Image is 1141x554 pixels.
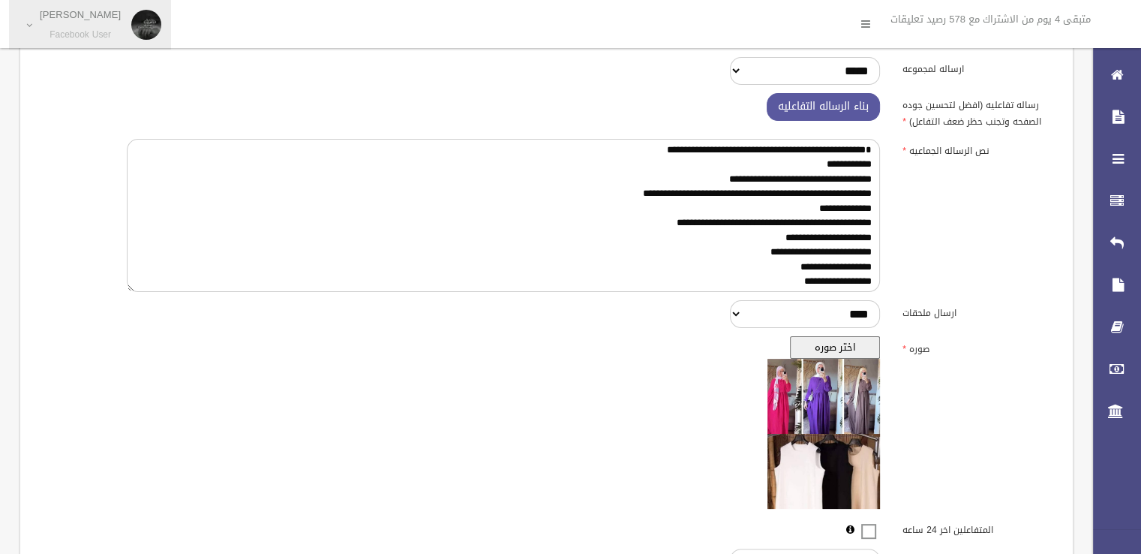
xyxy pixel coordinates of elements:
label: صوره [891,336,1064,357]
label: ارسال ملحقات [891,300,1064,321]
label: المتفاعلين اخر 24 ساعه [891,517,1064,538]
label: نص الرساله الجماعيه [891,139,1064,160]
p: [PERSON_NAME] [40,9,121,20]
img: معاينه الصوره [767,359,880,509]
label: ارساله لمجموعه [891,57,1064,78]
button: بناء الرساله التفاعليه [767,93,880,121]
small: Facebook User [40,29,121,41]
button: اختر صوره [790,336,880,359]
label: رساله تفاعليه (افضل لتحسين جوده الصفحه وتجنب حظر ضعف التفاعل) [891,93,1064,131]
